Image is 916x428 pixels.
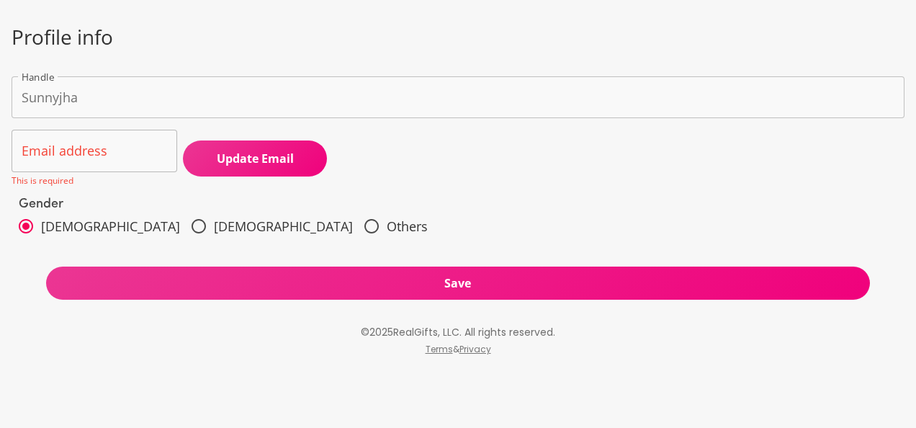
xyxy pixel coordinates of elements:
p: This is required [12,174,177,187]
span: Others [387,218,428,234]
span: [DEMOGRAPHIC_DATA] [41,218,180,234]
div: gender [19,211,904,241]
a: Terms [426,343,453,355]
button: Update Email [183,141,327,177]
p: Profile info [12,23,904,50]
span: [DEMOGRAPHIC_DATA] [214,218,353,234]
p: & [453,342,459,369]
a: Privacy [459,343,491,355]
button: Save [46,267,871,300]
span: Update Email [183,151,327,166]
span: Save [46,275,871,291]
label: Gender [19,198,904,211]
